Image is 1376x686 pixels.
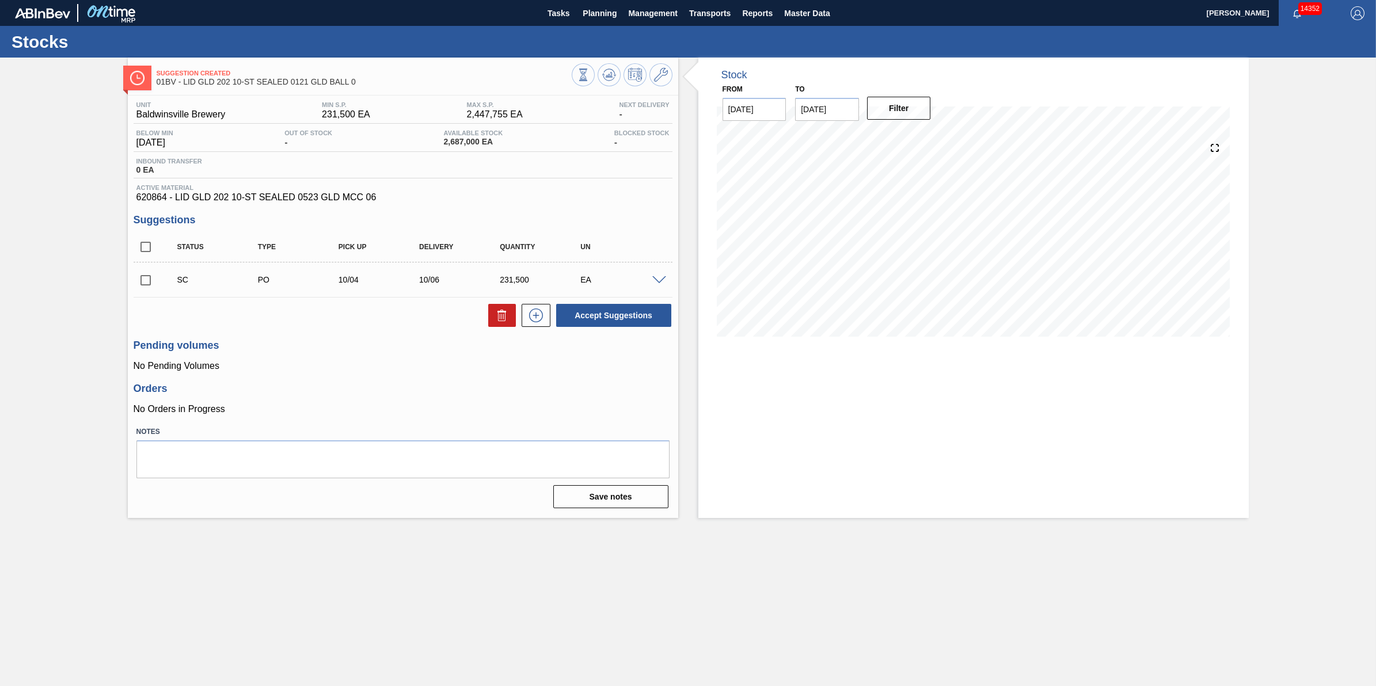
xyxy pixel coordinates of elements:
div: Pick up [336,243,427,251]
div: Stock [721,69,747,81]
div: Quantity [497,243,588,251]
span: Suggestion Created [157,70,572,77]
span: MAX S.P. [467,101,523,108]
span: Blocked Stock [614,129,670,136]
span: [DATE] [136,138,173,148]
span: MIN S.P. [322,101,370,108]
div: EA [577,275,669,284]
div: - [611,129,672,148]
button: Update Chart [598,63,621,86]
label: From [723,85,743,93]
button: Go to Master Data / General [649,63,672,86]
span: Below Min [136,129,173,136]
span: Next Delivery [619,101,669,108]
div: Suggestion Created [174,275,266,284]
button: Filter [867,97,931,120]
span: Tasks [546,6,571,20]
div: Accept Suggestions [550,303,672,328]
label: to [795,85,804,93]
h3: Suggestions [134,214,672,226]
button: Notifications [1279,5,1316,21]
button: Schedule Inventory [624,63,647,86]
span: Reports [742,6,773,20]
h3: Pending volumes [134,340,672,352]
h1: Stocks [12,35,216,48]
img: Logout [1351,6,1364,20]
img: Ícone [130,71,145,85]
div: Delivery [416,243,508,251]
button: Stocks Overview [572,63,595,86]
div: Status [174,243,266,251]
span: 2,687,000 EA [444,138,503,146]
div: Type [255,243,347,251]
span: Transports [689,6,731,20]
input: mm/dd/yyyy [723,98,786,121]
div: Purchase order [255,275,347,284]
span: Planning [583,6,617,20]
div: 10/04/2025 [336,275,427,284]
div: Delete Suggestions [482,304,516,327]
span: Inbound Transfer [136,158,202,165]
label: Notes [136,424,670,440]
button: Save notes [553,485,668,508]
img: TNhmsLtSVTkK8tSr43FrP2fwEKptu5GPRR3wAAAABJRU5ErkJggg== [15,8,70,18]
span: Unit [136,101,226,108]
span: 231,500 EA [322,109,370,120]
span: 14352 [1298,2,1322,15]
span: 0 EA [136,166,202,174]
span: Out Of Stock [284,129,332,136]
span: Available Stock [444,129,503,136]
div: UN [577,243,669,251]
h3: Orders [134,383,672,395]
span: Management [628,6,678,20]
button: Accept Suggestions [556,304,671,327]
div: 10/06/2025 [416,275,508,284]
span: 01BV - LID GLD 202 10-ST SEALED 0121 GLD BALL 0 [157,78,572,86]
span: Active Material [136,184,670,191]
span: Baldwinsville Brewery [136,109,226,120]
span: Master Data [784,6,830,20]
div: 231,500 [497,275,588,284]
p: No Orders in Progress [134,404,672,414]
span: 2,447,755 EA [467,109,523,120]
input: mm/dd/yyyy [795,98,859,121]
p: No Pending Volumes [134,361,672,371]
div: New suggestion [516,304,550,327]
div: - [282,129,335,148]
span: 620864 - LID GLD 202 10-ST SEALED 0523 GLD MCC 06 [136,192,670,203]
div: - [616,101,672,120]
